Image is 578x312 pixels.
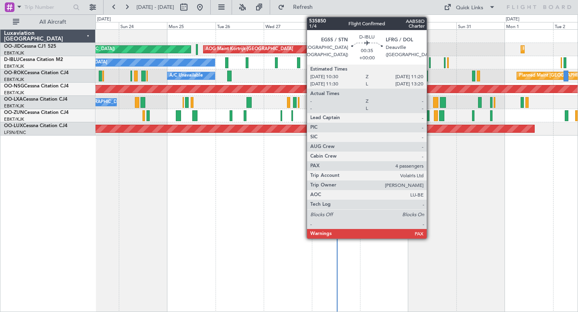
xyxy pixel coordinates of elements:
a: LFSN/ENC [4,130,26,136]
div: Mon 25 [167,22,215,29]
span: All Aircraft [21,19,85,25]
a: OO-ZUNCessna Citation CJ4 [4,110,69,115]
div: Sat 30 [408,22,456,29]
span: [DATE] - [DATE] [136,4,174,11]
div: Wed 27 [264,22,312,29]
div: Planned Maint Kortrijk-[GEOGRAPHIC_DATA] [326,96,419,108]
a: OO-LXACessna Citation CJ4 [4,97,67,102]
div: Tue 26 [216,22,264,29]
button: Refresh [274,1,322,14]
div: Sun 24 [119,22,167,29]
a: EBKT/KJK [4,116,24,122]
button: All Aircraft [9,16,87,28]
div: A/C Unavailable [GEOGRAPHIC_DATA]-[GEOGRAPHIC_DATA] [314,57,442,69]
a: OO-JIDCessna CJ1 525 [4,44,56,49]
span: Refresh [286,4,320,10]
input: Trip Number [24,1,71,13]
div: Planned Maint Kortrijk-[GEOGRAPHIC_DATA] [376,109,470,122]
a: OO-ROKCessna Citation CJ4 [4,71,69,75]
a: D-IBLUCessna Citation M2 [4,57,63,62]
div: AOG Maint Kortrijk-[GEOGRAPHIC_DATA] [206,43,293,55]
div: Thu 28 [312,22,360,29]
span: OO-ZUN [4,110,24,115]
span: OO-NSG [4,84,24,89]
span: D-IBLU [4,57,20,62]
span: OO-LUX [4,124,23,128]
a: EBKT/KJK [4,103,24,109]
div: A/C Unavailable [169,70,203,82]
a: OO-LUXCessna Citation CJ4 [4,124,67,128]
a: OO-NSGCessna Citation CJ4 [4,84,69,89]
div: Mon 1 [505,22,553,29]
a: EBKT/KJK [4,50,24,56]
div: Sun 31 [456,22,505,29]
span: OO-LXA [4,97,23,102]
div: [DATE] [506,16,519,23]
div: Planned Maint Kortrijk-[GEOGRAPHIC_DATA] [384,70,478,82]
div: [DATE] [97,16,111,23]
a: EBKT/KJK [4,63,24,69]
div: Quick Links [456,4,483,12]
div: Fri 29 [360,22,408,29]
span: OO-JID [4,44,21,49]
button: Quick Links [440,1,499,14]
a: EBKT/KJK [4,77,24,83]
span: OO-ROK [4,71,24,75]
a: EBKT/KJK [4,90,24,96]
